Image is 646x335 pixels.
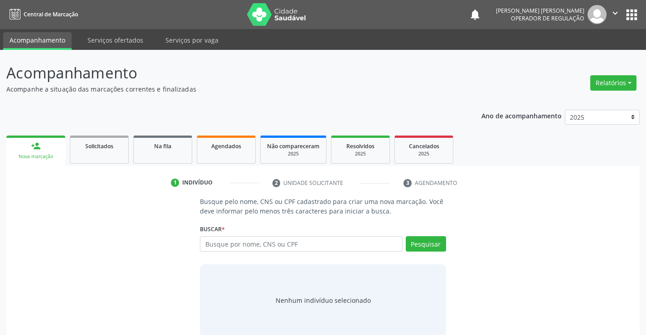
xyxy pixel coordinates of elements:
[31,141,41,151] div: person_add
[182,179,213,187] div: Indivíduo
[590,75,636,91] button: Relatórios
[496,7,584,15] div: [PERSON_NAME] [PERSON_NAME]
[511,15,584,22] span: Operador de regulação
[200,236,402,252] input: Busque por nome, CNS ou CPF
[607,5,624,24] button: 
[13,153,59,160] div: Nova marcação
[24,10,78,18] span: Central de Marcação
[481,110,562,121] p: Ano de acompanhamento
[338,151,383,157] div: 2025
[409,142,439,150] span: Cancelados
[81,32,150,48] a: Serviços ofertados
[211,142,241,150] span: Agendados
[3,32,72,50] a: Acompanhamento
[6,84,450,94] p: Acompanhe a situação das marcações correntes e finalizadas
[276,296,371,305] div: Nenhum indivíduo selecionado
[85,142,113,150] span: Solicitados
[469,8,481,21] button: notifications
[267,142,320,150] span: Não compareceram
[401,151,447,157] div: 2025
[200,197,446,216] p: Busque pelo nome, CNS ou CPF cadastrado para criar uma nova marcação. Você deve informar pelo men...
[346,142,374,150] span: Resolvidos
[406,236,446,252] button: Pesquisar
[200,222,225,236] label: Buscar
[610,8,620,18] i: 
[588,5,607,24] img: img
[6,7,78,22] a: Central de Marcação
[171,179,179,187] div: 1
[6,62,450,84] p: Acompanhamento
[267,151,320,157] div: 2025
[154,142,171,150] span: Na fila
[624,7,640,23] button: apps
[159,32,225,48] a: Serviços por vaga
